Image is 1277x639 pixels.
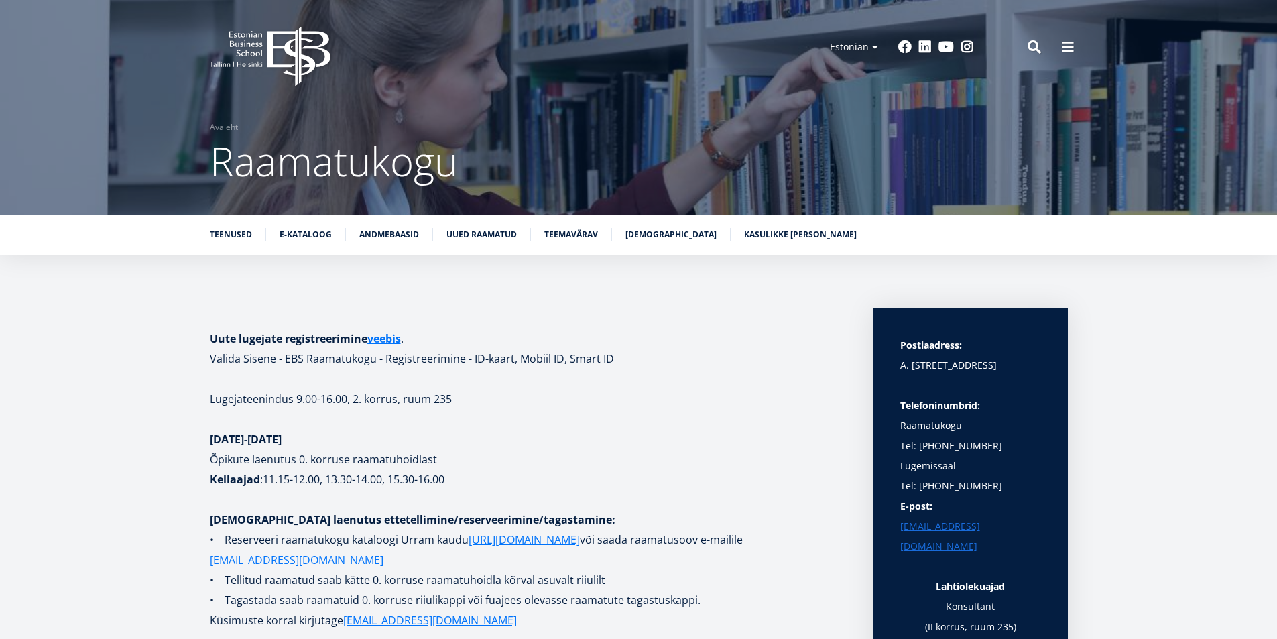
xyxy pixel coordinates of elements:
p: A. [STREET_ADDRESS] [900,355,1041,375]
a: Teemavärav [544,228,598,241]
a: Kasulikke [PERSON_NAME] [744,228,857,241]
a: Linkedin [918,40,932,54]
strong: E-post: [900,500,932,512]
a: E-kataloog [280,228,332,241]
a: Teenused [210,228,252,241]
p: • Reserveeri raamatukogu kataloogi Urram kaudu või saada raamatusoov e-mailile [210,530,847,570]
p: Tel: [PHONE_NUMBER] [900,476,1041,496]
a: Uued raamatud [446,228,517,241]
span: Raamatukogu [210,133,458,188]
a: Instagram [961,40,974,54]
strong: Uute lugejate registreerimine [210,331,401,346]
p: Lugejateenindus 9.00-16.00, 2. korrus, ruum 235 [210,389,847,409]
a: [DEMOGRAPHIC_DATA] [625,228,717,241]
b: 11.15-12.00, 13.30-14.00, 15.30-16.00 [263,472,444,487]
strong: Lahtiolekuajad [936,580,1005,593]
p: Küsimuste korral kirjutage [210,610,847,630]
a: [EMAIL_ADDRESS][DOMAIN_NAME] [900,516,1041,557]
strong: [DEMOGRAPHIC_DATA] laenutus ettetellimine/reserveerimine/tagastamine: [210,512,615,527]
a: Youtube [938,40,954,54]
a: [EMAIL_ADDRESS][DOMAIN_NAME] [210,550,383,570]
p: Raamatukogu [900,396,1041,436]
a: [URL][DOMAIN_NAME] [469,530,580,550]
a: Avaleht [210,121,238,134]
strong: Telefoninumbrid: [900,399,980,412]
a: veebis [367,329,401,349]
a: Andmebaasid [359,228,419,241]
h1: . Valida Sisene - EBS Raamatukogu - Registreerimine - ID-kaart, Mobiil ID, Smart ID [210,329,847,369]
b: Õpikute laenutus 0. korruse raamatuhoidlast [210,452,437,467]
strong: Postiaadress: [900,339,962,351]
p: • Tellitud raamatud saab kätte 0. korruse raamatuhoidla kõrval asuvalt riiulilt [210,570,847,590]
p: • Tagastada saab raamatuid 0. korruse riiulikappi või fuajees olevasse raamatute tagastuskappi. [210,590,847,610]
strong: [DATE]-[DATE] [210,432,282,447]
strong: Kellaajad [210,472,260,487]
p: : [210,449,847,510]
a: Facebook [898,40,912,54]
a: [EMAIL_ADDRESS][DOMAIN_NAME] [343,610,517,630]
p: Tel: [PHONE_NUMBER] Lugemissaal [900,436,1041,476]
